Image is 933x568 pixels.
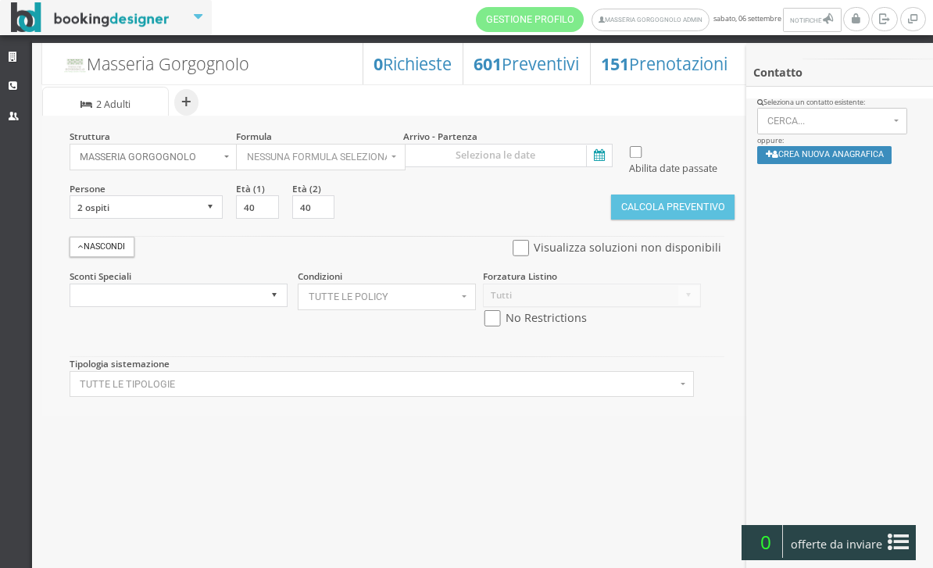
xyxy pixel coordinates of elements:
[592,9,710,31] a: Masseria Gorgognolo Admin
[757,98,923,108] div: Seleziona un contatto esistente:
[757,146,892,164] button: Crea nuova anagrafica
[767,116,889,127] span: Cerca...
[746,98,933,174] div: oppure:
[753,65,803,80] b: Contatto
[786,532,888,557] span: offerte da inviare
[749,525,783,558] span: 0
[11,2,170,33] img: BookingDesigner.com
[783,8,841,32] button: Notifiche
[476,7,843,32] span: sabato, 06 settembre
[476,7,584,32] a: Gestione Profilo
[757,108,908,134] button: Cerca...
